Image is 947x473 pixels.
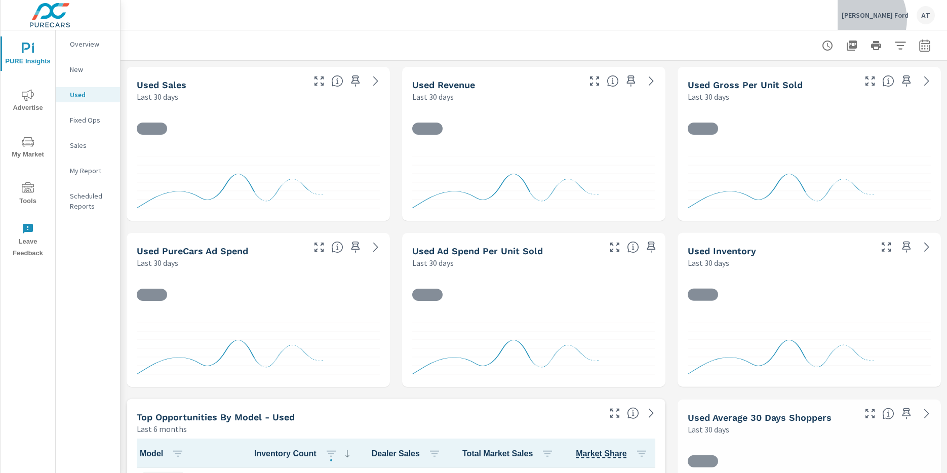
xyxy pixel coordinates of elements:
button: Apply Filters [890,35,911,56]
p: Last 30 days [412,257,454,269]
p: Last 30 days [137,257,178,269]
a: See more details in report [919,73,935,89]
span: Save this to your personalized report [347,73,364,89]
span: Save this to your personalized report [898,406,915,422]
span: Save this to your personalized report [643,239,659,255]
div: New [56,62,120,77]
span: Inventory Count [254,447,353,459]
p: Overview [70,39,112,49]
p: New [70,64,112,74]
a: See more details in report [919,239,935,255]
div: Fixed Ops [56,112,120,128]
span: Save this to your personalized report [898,239,915,255]
div: AT [917,6,935,24]
button: Make Fullscreen [862,406,878,422]
span: Number of vehicles sold by the dealership over the selected date range. [Source: This data is sou... [331,75,343,87]
button: Make Fullscreen [586,73,603,89]
h5: Top Opportunities by Model - Used [137,412,295,422]
span: Advertise [4,89,52,114]
p: [PERSON_NAME] Ford [842,11,909,20]
span: Model sales / Total Market Sales. [Market = within dealer PMA (or 60 miles if no PMA is defined) ... [576,447,627,459]
h5: Used Average 30 Days Shoppers [688,412,832,423]
a: See more details in report [919,406,935,422]
span: Save this to your personalized report [623,73,639,89]
button: Make Fullscreen [878,239,894,255]
button: Print Report [866,35,886,56]
span: PURE Insights [4,43,52,67]
p: Last 30 days [137,91,178,103]
button: Make Fullscreen [607,405,623,421]
button: Select Date Range [915,35,935,56]
span: Tools [4,182,52,207]
p: Sales [70,140,112,150]
span: Leave Feedback [4,223,52,259]
div: Used [56,87,120,102]
p: Fixed Ops [70,115,112,125]
h5: Used PureCars Ad Spend [137,246,248,256]
span: Average gross profit generated by the dealership for each vehicle sold over the selected date ran... [882,75,894,87]
div: My Report [56,163,120,178]
a: See more details in report [368,73,384,89]
a: See more details in report [643,405,659,421]
span: Total cost of media for all PureCars channels for the selected dealership group over the selected... [331,241,343,253]
div: nav menu [1,30,55,263]
p: Last 30 days [688,423,729,436]
p: Last 30 days [412,91,454,103]
span: Average cost of advertising per each vehicle sold at the dealer over the selected date range. The... [627,241,639,253]
p: Scheduled Reports [70,191,112,211]
span: My Market [4,136,52,161]
h5: Used Revenue [412,80,475,90]
span: A rolling 30 day total of daily Shoppers on the dealership website, averaged over the selected da... [882,408,894,420]
a: See more details in report [368,239,384,255]
span: Dealer Sales [372,447,445,459]
p: My Report [70,166,112,176]
button: Make Fullscreen [862,73,878,89]
p: Last 30 days [688,91,729,103]
p: Last 6 months [137,423,187,435]
span: Find the biggest opportunities within your model lineup by seeing how each model is selling in yo... [627,407,639,419]
span: Model [140,447,188,459]
span: Save this to your personalized report [347,239,364,255]
span: Total Market Sales [462,447,558,459]
span: Market Share [576,447,652,459]
div: Sales [56,138,120,153]
div: Scheduled Reports [56,188,120,214]
p: Used [70,90,112,100]
p: Last 30 days [688,257,729,269]
h5: Used Inventory [688,246,756,256]
button: Make Fullscreen [607,239,623,255]
h5: Used Sales [137,80,186,90]
h5: Used Ad Spend Per Unit Sold [412,246,543,256]
button: Make Fullscreen [311,73,327,89]
button: Make Fullscreen [311,239,327,255]
span: Save this to your personalized report [898,73,915,89]
h5: Used Gross Per Unit Sold [688,80,803,90]
span: Total sales revenue over the selected date range. [Source: This data is sourced from the dealer’s... [607,75,619,87]
div: Overview [56,36,120,52]
a: See more details in report [643,73,659,89]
